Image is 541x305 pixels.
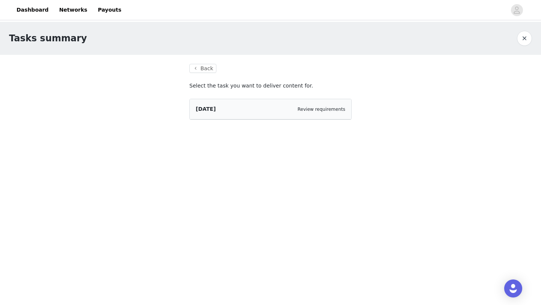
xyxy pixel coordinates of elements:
a: Networks [54,2,92,18]
a: Payouts [93,2,126,18]
p: Select the task you want to deliver content for. [189,82,352,90]
button: Back [189,64,216,73]
a: Review requirements [298,107,345,112]
span: [DATE] [196,106,216,112]
div: avatar [513,4,520,16]
a: Dashboard [12,2,53,18]
h1: Tasks summary [9,32,87,45]
div: Open Intercom Messenger [504,279,522,297]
